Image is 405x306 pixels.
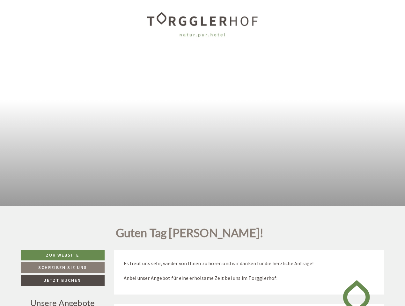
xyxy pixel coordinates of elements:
h1: Guten Tag [PERSON_NAME]! [116,227,264,243]
a: Jetzt buchen [21,275,105,286]
p: Es freut uns sehr, wieder von Ihnen zu hören und wir danken für die herzliche Anfrage! Anbei unse... [124,260,375,282]
a: Schreiben Sie uns [21,262,105,273]
a: Zur Website [21,250,105,260]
